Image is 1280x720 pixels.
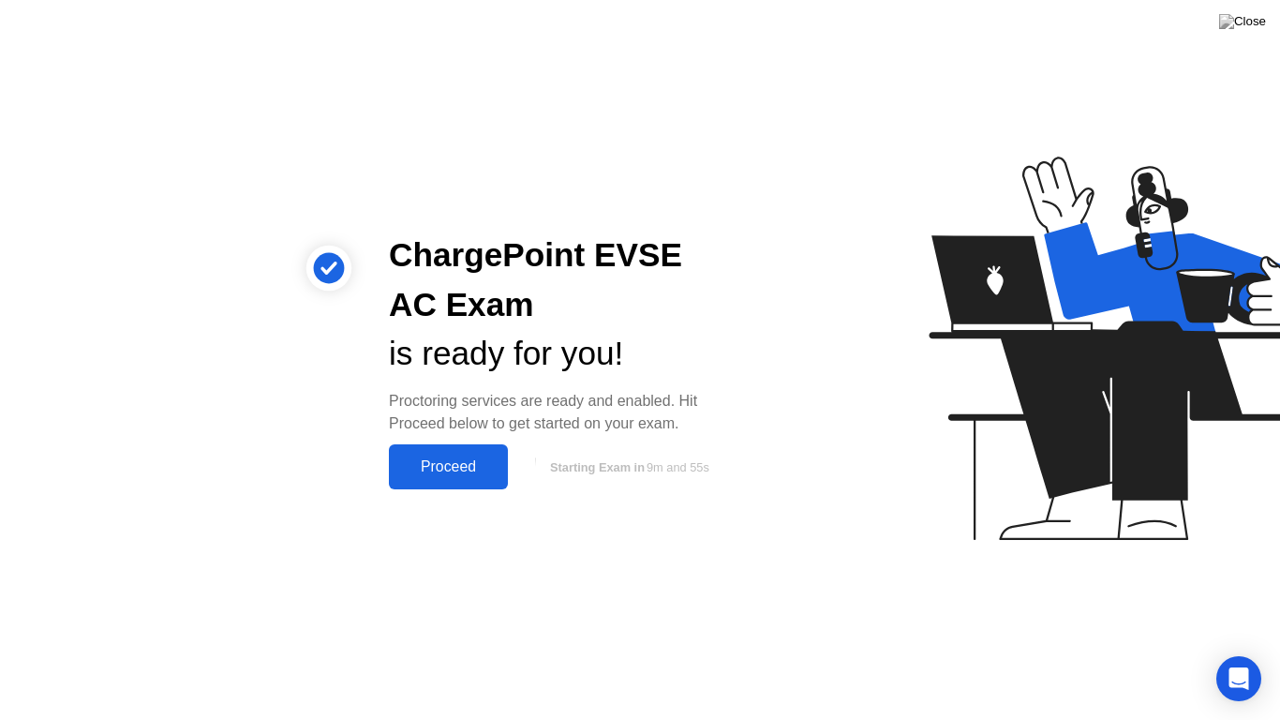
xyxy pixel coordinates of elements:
img: Close [1219,14,1266,29]
button: Proceed [389,444,508,489]
div: ChargePoint EVSE AC Exam [389,231,737,330]
div: Open Intercom Messenger [1216,656,1261,701]
div: is ready for you! [389,329,737,379]
div: Proceed [394,458,502,475]
span: 9m and 55s [647,460,709,474]
div: Proctoring services are ready and enabled. Hit Proceed below to get started on your exam. [389,390,737,435]
button: Starting Exam in9m and 55s [517,449,737,485]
